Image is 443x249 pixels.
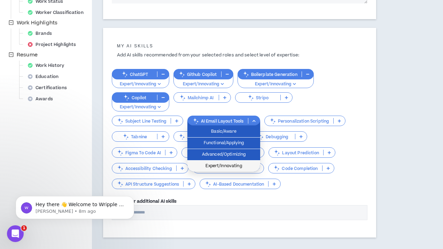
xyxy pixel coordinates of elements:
span: Basic/Aware [192,128,256,135]
p: ChatGPT [112,72,157,77]
span: Resume [17,51,38,59]
p: Layout Prediction [269,150,323,155]
span: Functional/Applying [192,139,256,147]
div: Awards [25,94,60,104]
button: Expert/Innovating [112,98,169,111]
p: Mailchimp AI [174,95,219,100]
p: Github Copilot [174,72,221,77]
p: Code Completion [269,166,322,171]
p: Boilerplate Generation [238,72,302,77]
span: minus-square [9,52,14,57]
span: minus-square [9,20,14,25]
span: Work Highlights [17,19,57,26]
span: Expert/Innovating [192,162,256,170]
p: Tabnine [112,134,157,139]
p: Debugging [250,134,295,139]
p: Expert/Innovating [178,81,229,87]
p: UI Component Generation [182,150,252,155]
p: AI Email Layout Tools [188,118,248,124]
div: Worker Classification [25,8,91,17]
p: Expert/Innovating [242,81,309,87]
p: AI-Based Documentation [200,181,268,187]
p: AI Code Suggestions [174,134,234,139]
div: Project Highlights [25,40,83,49]
p: Expert/Innovating [116,81,165,87]
span: 1 [21,225,27,231]
div: Brands [25,29,59,38]
p: Figma To Code AI [112,150,165,155]
p: API Structure Suggestions [112,181,184,187]
p: Stripo [235,95,280,100]
iframe: Intercom notifications message [5,181,145,230]
p: Add AI skills recommended from your selected roles and select level of expertise: [112,52,367,59]
button: Expert/Innovating [173,75,233,88]
button: Expert/Innovating [238,75,314,88]
p: Accessibility Checking [112,166,176,171]
span: Work Highlights [15,19,59,27]
p: Copilot [112,95,157,100]
iframe: Intercom live chat [7,225,24,242]
div: Certifications [25,83,74,93]
p: Subject Line Testing [112,118,171,124]
span: Resume [15,51,39,59]
p: Personalization Scripting [265,118,334,124]
p: Expert/Innovating [116,104,165,110]
h5: My AI skills [112,44,367,48]
span: Advanced/Optimizing [192,151,256,158]
div: Education [25,72,65,81]
div: Work History [25,61,71,70]
button: Expert/Innovating [112,75,169,88]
